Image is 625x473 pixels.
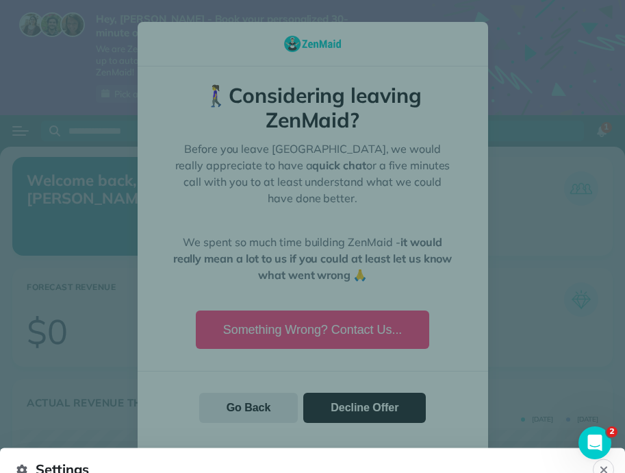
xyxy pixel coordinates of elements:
[170,141,455,206] p: Before you leave [GEOGRAPHIC_DATA], we would really appreciate to have a or a five minutes call w...
[303,393,426,423] button: Decline Offer
[353,268,367,282] strong: 🙏
[170,83,455,132] h1: 🚶‍♀️Considering leaving ZenMaid?
[199,393,298,423] button: Go Back
[277,450,348,464] button: clickToCancel →
[196,311,430,349] button: Something Wrong? Contact Us...
[607,426,617,437] span: 2
[284,36,340,52] img: Logo
[312,158,366,172] strong: quick chat
[170,234,455,283] p: We spent so much time building ZenMaid -
[173,235,452,282] strong: it would really mean a lot to us if you could at least let us know what went wrong
[578,426,611,459] iframe: Intercom live chat
[170,206,455,223] p: ⠀⠀⠀⠀⠀⠀⠀⠀⠀⠀⠀⠀⠀⠀⠀⠀⠀⠀⠀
